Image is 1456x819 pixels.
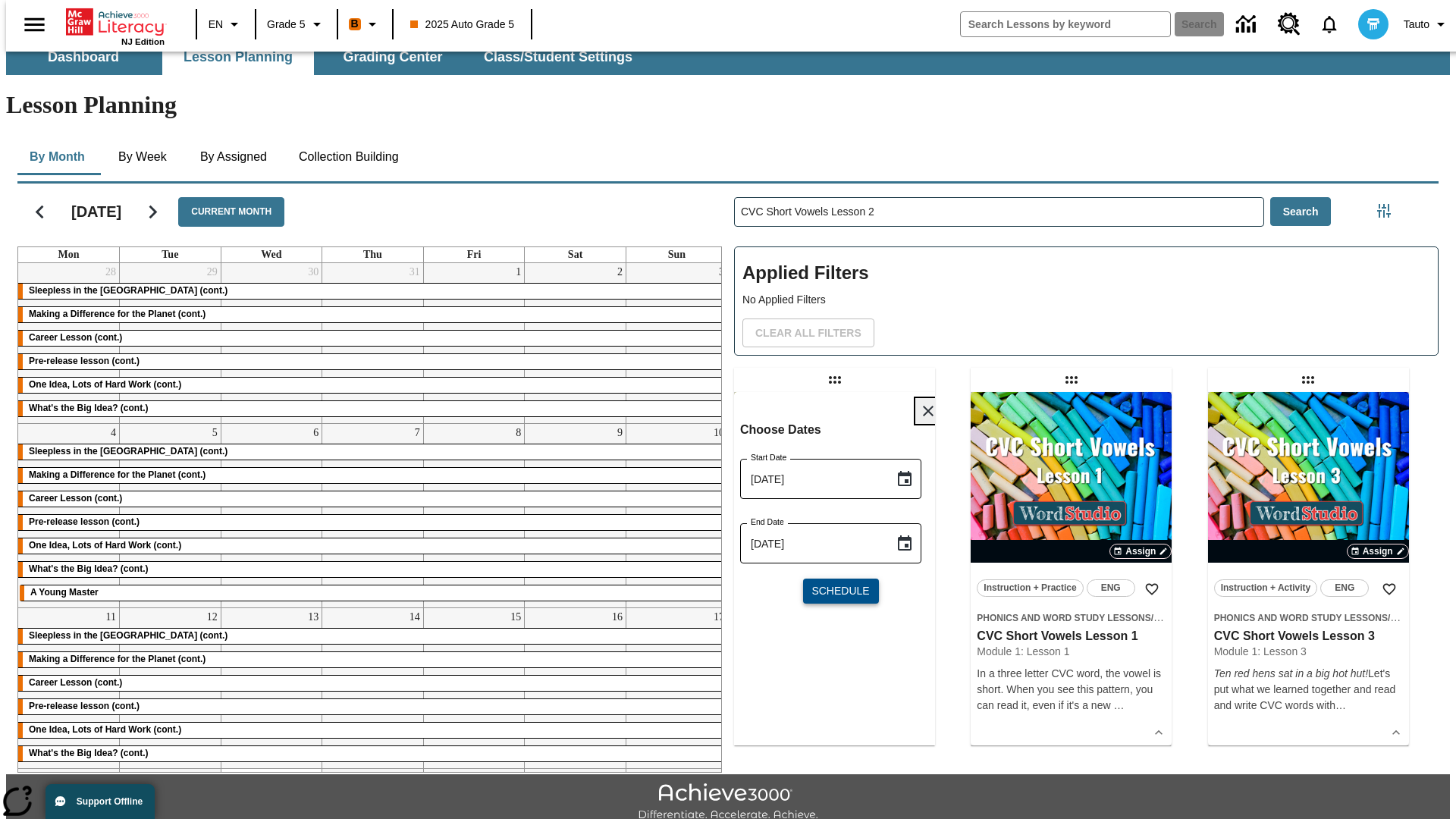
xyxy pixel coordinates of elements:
a: August 1, 2025 [513,263,524,281]
span: One Idea, Lots of Hard Work (cont.) [29,540,181,551]
span: What's the Big Idea? (cont.) [29,748,149,758]
div: Pre-release lesson (cont.) [18,354,727,369]
span: Career Lesson (cont.) [29,493,122,504]
a: Friday [464,247,485,262]
input: Search Lessons By Keyword [735,198,1263,226]
div: Search [722,177,1439,773]
span: One Idea, Lots of Hard Work (cont.) [29,379,181,390]
span: NJ Edition [121,37,165,46]
button: Show Details [1385,721,1407,744]
a: Home [66,7,165,37]
span: Topic: Phonics and Word Study Lessons/CVC Short Vowels [977,610,1166,626]
div: One Idea, Lots of Hard Work (cont.) [18,723,727,738]
div: Sleepless in the Animal Kingdom (cont.) [18,629,727,644]
div: A Young Master [20,585,726,601]
div: One Idea, Lots of Hard Work (cont.) [18,378,727,393]
a: Data Center [1227,4,1269,45]
span: Pre-release lesson (cont.) [29,516,140,527]
span: Pre-release lesson (cont.) [29,701,140,711]
button: By Week [105,139,180,175]
a: August 16, 2025 [609,608,626,626]
button: Dashboard [8,39,159,75]
button: Support Offline [45,784,155,819]
span: EN [209,17,223,33]
span: Assign [1125,544,1156,558]
div: Sleepless in the Animal Kingdom (cont.) [18,444,727,460]
td: August 7, 2025 [322,423,424,607]
h6: Choose Dates [740,419,941,441]
span: / [1151,611,1164,623]
a: August 9, 2025 [614,424,626,442]
button: Add to Favorites [1138,576,1166,603]
a: August 11, 2025 [103,608,119,626]
span: ENG [1335,580,1354,596]
a: August 13, 2025 [305,608,322,626]
a: August 3, 2025 [716,263,727,281]
td: August 5, 2025 [120,423,221,607]
td: August 9, 2025 [525,423,626,607]
button: Language: EN, Select a language [202,11,250,38]
span: Career Lesson (cont.) [29,332,122,343]
a: August 10, 2025 [711,424,727,442]
div: What's the Big Idea? (cont.) [18,746,727,761]
div: Making a Difference for the Planet (cont.) [18,652,727,667]
button: Show Details [1147,721,1170,744]
button: Boost Class color is orange. Change class color [343,11,388,38]
button: ENG [1087,579,1135,597]
div: One Idea, Lots of Hard Work (cont.) [18,538,727,554]
span: … [1335,699,1346,711]
a: July 31, 2025 [406,263,423,281]
button: Current Month [178,197,284,227]
a: July 28, 2025 [102,263,119,281]
td: August 13, 2025 [221,607,322,768]
a: August 21, 2025 [406,769,423,787]
td: August 2, 2025 [525,263,626,424]
a: August 12, 2025 [204,608,221,626]
img: avatar image [1358,9,1389,39]
div: Draggable lesson: CVC Short Vowels Lesson 3 [1296,368,1320,392]
a: August 19, 2025 [204,769,221,787]
a: July 30, 2025 [305,263,322,281]
span: A Young Master [30,587,99,598]
span: … [1113,699,1124,711]
button: Instruction + Activity [1214,579,1318,597]
a: August 20, 2025 [305,769,322,787]
button: Select a new avatar [1349,5,1398,44]
button: By Month [17,139,97,175]
td: August 17, 2025 [626,607,727,768]
button: Close [915,398,941,424]
h3: CVC Short Vowels Lesson 3 [1214,629,1403,645]
label: End Date [751,516,784,528]
button: Assign Choose Dates [1347,544,1409,559]
button: Next [133,193,172,231]
button: Schedule [803,579,879,604]
a: Wednesday [258,247,284,262]
h2: Applied Filters [742,255,1430,292]
a: August 8, 2025 [513,424,524,442]
a: August 15, 2025 [507,608,524,626]
button: Add to Favorites [1376,576,1403,603]
span: ENG [1101,580,1121,596]
td: August 4, 2025 [18,423,120,607]
div: Pre-release lesson (cont.) [18,515,727,530]
button: Instruction + Practice [977,579,1083,597]
span: Pre-release lesson (cont.) [29,356,140,366]
a: Monday [55,247,83,262]
a: August 2, 2025 [614,263,626,281]
td: August 15, 2025 [423,607,525,768]
td: August 14, 2025 [322,607,424,768]
span: Instruction + Activity [1221,580,1311,596]
td: August 12, 2025 [120,607,221,768]
span: Making a Difference for the Planet (cont.) [29,469,206,480]
div: What's the Big Idea? (cont.) [18,562,727,577]
td: August 10, 2025 [626,423,727,607]
button: Search [1270,197,1332,227]
p: Let's put what we learned together and read and write CVC words wit [1214,666,1403,714]
input: MMMM-DD-YYYY [740,459,883,499]
span: h [1329,699,1335,711]
span: Making a Difference for the Planet (cont.) [29,654,206,664]
div: lesson details [734,392,935,745]
div: SubNavbar [6,36,1450,75]
div: lesson details [1208,392,1409,745]
span: Schedule [811,583,869,599]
